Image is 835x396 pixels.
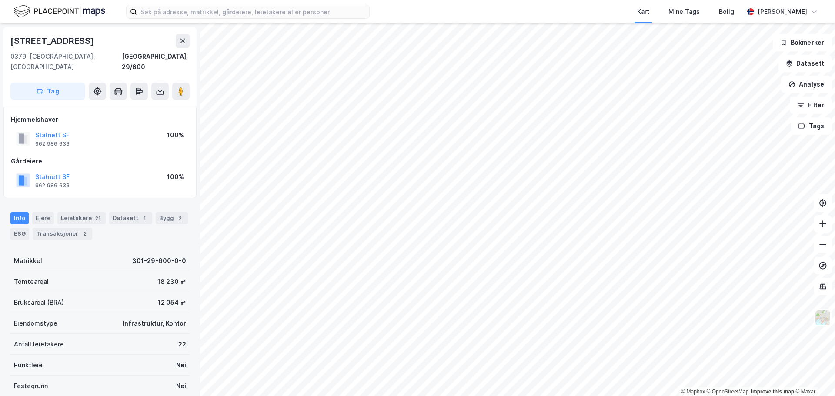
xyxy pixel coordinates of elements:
div: ESG [10,228,29,240]
div: 962 986 633 [35,182,70,189]
div: 12 054 ㎡ [158,297,186,308]
div: Festegrunn [14,381,48,391]
div: [PERSON_NAME] [758,7,807,17]
div: Tomteareal [14,276,49,287]
img: logo.f888ab2527a4732fd821a326f86c7f29.svg [14,4,105,19]
div: 962 986 633 [35,140,70,147]
div: 100% [167,130,184,140]
div: Leietakere [57,212,106,224]
button: Tags [791,117,832,135]
div: Info [10,212,29,224]
input: Søk på adresse, matrikkel, gårdeiere, leietakere eller personer [137,5,369,18]
div: Nei [176,360,186,370]
div: 100% [167,172,184,182]
div: Bygg [156,212,188,224]
button: Datasett [778,55,832,72]
div: Gårdeiere [11,156,189,166]
div: Transaksjoner [33,228,92,240]
a: OpenStreetMap [707,389,749,395]
div: Infrastruktur, Kontor [123,318,186,329]
button: Tag [10,83,85,100]
div: Hjemmelshaver [11,114,189,125]
div: Nei [176,381,186,391]
img: Z [815,309,831,326]
div: Bruksareal (BRA) [14,297,64,308]
div: Punktleie [14,360,43,370]
div: Matrikkel [14,256,42,266]
div: [STREET_ADDRESS] [10,34,96,48]
button: Bokmerker [773,34,832,51]
div: Eiendomstype [14,318,57,329]
a: Mapbox [681,389,705,395]
div: Kart [637,7,649,17]
div: 0379, [GEOGRAPHIC_DATA], [GEOGRAPHIC_DATA] [10,51,122,72]
div: Antall leietakere [14,339,64,349]
button: Analyse [781,76,832,93]
div: 22 [178,339,186,349]
div: Eiere [32,212,54,224]
div: 2 [80,230,89,238]
div: 301-29-600-0-0 [132,256,186,266]
div: Datasett [109,212,152,224]
div: 21 [94,214,102,223]
a: Improve this map [751,389,794,395]
div: 1 [140,214,149,223]
div: [GEOGRAPHIC_DATA], 29/600 [122,51,190,72]
iframe: Chat Widget [792,354,835,396]
div: 18 230 ㎡ [157,276,186,287]
div: Bolig [719,7,734,17]
div: Mine Tags [668,7,700,17]
div: 2 [176,214,184,223]
button: Filter [790,97,832,114]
